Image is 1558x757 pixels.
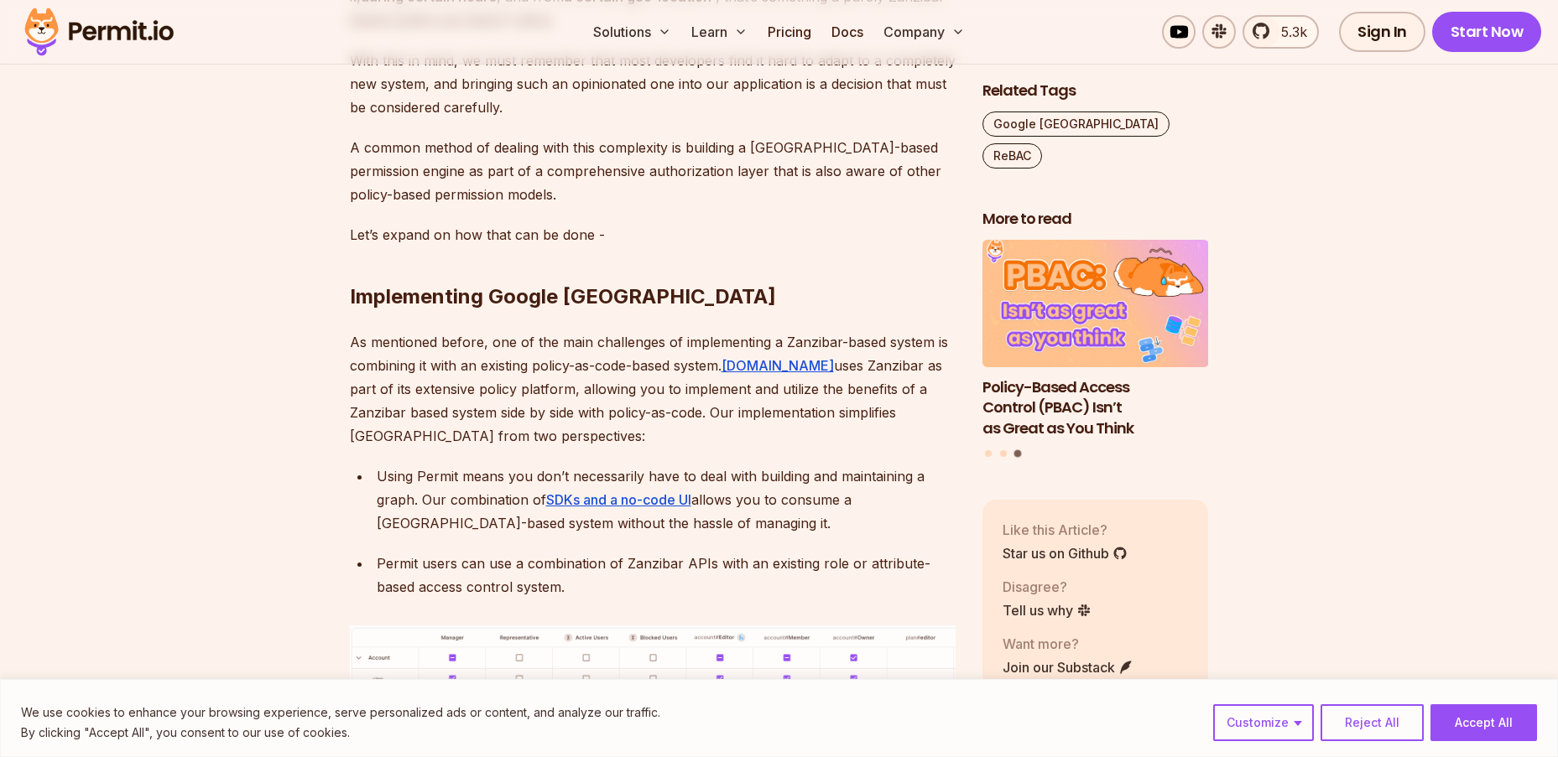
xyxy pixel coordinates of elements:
button: Go to slide 1 [985,449,992,456]
p: Disagree? [1003,576,1092,596]
a: Join our Substack [1003,656,1133,677]
p: With this in mind, we must remember that most developers find it hard to adapt to a completely ne... [350,49,956,119]
img: Policy-Based Access Control (PBAC) Isn’t as Great as You Think [982,240,1209,367]
button: Customize [1213,704,1314,741]
button: Learn [685,15,754,49]
span: 5.3k [1271,22,1307,42]
a: Sign In [1339,12,1425,52]
div: Using Permit means you don’t necessarily have to deal with building and maintaining a graph. Our ... [377,464,956,535]
div: Permit users can use a combination of Zanzibar APIs with an existing role or attribute-based acce... [377,552,956,599]
p: A common method of dealing with this complexity is building a [GEOGRAPHIC_DATA]-based permission ... [350,136,956,206]
img: Permit logo [17,3,181,60]
button: Company [877,15,972,49]
p: Want more? [1003,633,1133,653]
a: SDKs and a no-code UI [546,491,691,508]
p: Like this Article? [1003,519,1128,539]
button: Solutions [586,15,678,49]
div: Posts [982,240,1209,459]
a: Docs [825,15,870,49]
p: Let’s expand on how that can be done - [350,223,956,246]
li: 3 of 3 [982,240,1209,439]
button: Accept All [1430,704,1537,741]
a: Tell us why [1003,599,1092,620]
a: ReBAC [982,143,1042,169]
h2: Implementing Google [GEOGRAPHIC_DATA] [350,216,956,310]
p: We use cookies to enhance your browsing experience, serve personalized ads or content, and analyz... [21,703,660,723]
a: Star us on Github [1003,542,1128,563]
a: 5.3k [1243,15,1319,49]
a: Google [GEOGRAPHIC_DATA] [982,111,1170,137]
button: Reject All [1321,704,1424,741]
a: Start Now [1432,12,1542,52]
h2: Related Tags [982,80,1209,101]
a: [DOMAIN_NAME] [722,357,834,374]
p: As mentioned before, one of the main challenges of implementing a Zanzibar-based system is combin... [350,330,956,448]
button: Go to slide 2 [1000,449,1007,456]
button: Go to slide 3 [1014,449,1022,457]
p: By clicking "Accept All", you consent to our use of cookies. [21,723,660,743]
a: Pricing [761,15,818,49]
h2: More to read [982,209,1209,230]
h3: Policy-Based Access Control (PBAC) Isn’t as Great as You Think [982,376,1209,438]
a: Policy-Based Access Control (PBAC) Isn’t as Great as You ThinkPolicy-Based Access Control (PBAC) ... [982,240,1209,439]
